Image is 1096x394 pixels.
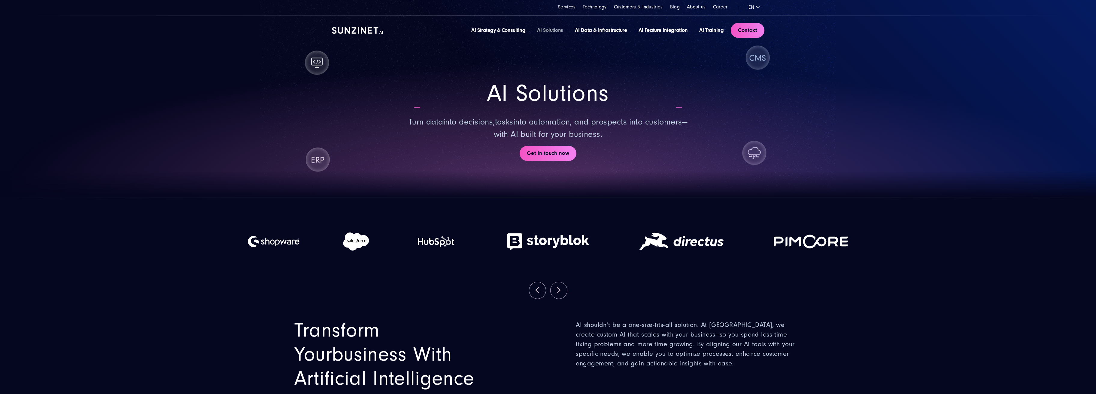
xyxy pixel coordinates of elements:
[294,343,475,390] span: business with Artificial Intelligence
[412,222,460,261] img: hubspot-logo_white | AI Solutions SUNZINET
[636,222,727,261] img: logo_directus_white | AI Solutions SUNZINET
[409,117,443,127] span: Turn data
[294,343,332,366] span: your
[494,117,687,139] span: into automation, and prospects into customers—with AI built for your business.
[529,282,546,299] button: Previous
[471,26,724,34] div: Navigation Menu
[493,117,495,127] span: ,
[551,282,567,299] button: Next
[487,80,609,107] span: AI Solutions
[495,117,513,127] span: tasks
[520,146,576,161] a: Get in touch now
[699,27,724,33] a: AI Training
[576,321,794,367] span: AI shouldn’t be a one-size-fits-all solution. At [GEOGRAPHIC_DATA], we create custom AI that scal...
[639,27,688,33] a: AI Feature Integration
[332,27,383,34] img: SUNZINET AI Logo
[770,222,856,261] img: logo_pimcore_white | AI Solutions SUNZINET
[614,4,663,10] a: Customers & Industries
[294,319,380,342] span: Transform
[558,4,576,10] a: Services
[731,23,764,38] a: Contact
[558,4,728,11] div: Navigation Menu
[537,27,563,33] a: AI Solutions
[503,222,593,261] img: logo_storyblok_white | AI Solutions SUNZINET
[687,4,706,10] a: About us
[471,27,525,33] a: AI Strategy & Consulting
[247,222,300,261] img: shopware-logo_white | AI Solutions SUNZINET
[459,117,493,127] span: decisions
[343,222,369,261] img: salesforce-logo_white | AI Solutions SUNZINET
[583,4,606,10] a: Technology
[670,4,680,10] a: Blog
[575,27,627,33] a: AI Data & Infrastructure
[713,4,728,10] a: Career
[443,117,457,127] span: into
